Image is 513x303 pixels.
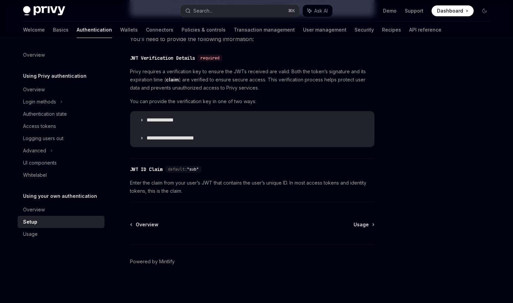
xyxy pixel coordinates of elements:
[130,166,163,173] div: JWT ID Claim
[130,55,195,61] div: JWT Verification Details
[18,228,104,240] a: Usage
[136,221,158,228] span: Overview
[18,108,104,120] a: Authentication state
[437,7,463,14] span: Dashboard
[409,22,441,38] a: API reference
[23,22,45,38] a: Welcome
[166,77,179,83] a: claim
[314,7,328,14] span: Ask AI
[23,72,87,80] h5: Using Privy authentication
[383,7,397,14] a: Demo
[382,22,401,38] a: Recipes
[23,110,67,118] div: Authentication state
[18,120,104,132] a: Access tokens
[354,221,369,228] span: Usage
[130,34,375,44] span: You’ll need to provide the following information:
[23,159,57,167] div: UI components
[432,5,474,16] a: Dashboard
[18,216,104,228] a: Setup
[234,22,295,38] a: Transaction management
[198,55,222,61] div: required
[168,167,187,172] span: default:
[130,179,375,195] span: Enter the claim from your user’s JWT that contains the user’s unique ID. In most access tokens an...
[130,258,175,265] a: Powered by Mintlify
[355,22,374,38] a: Security
[18,169,104,181] a: Whitelabel
[120,22,138,38] a: Wallets
[23,171,47,179] div: Whitelabel
[303,5,332,17] button: Ask AI
[354,221,374,228] a: Usage
[23,86,45,94] div: Overview
[23,230,38,238] div: Usage
[23,192,97,200] h5: Using your own authentication
[23,147,46,155] div: Advanced
[131,221,158,228] a: Overview
[180,5,299,17] button: Search...⌘K
[18,157,104,169] a: UI components
[405,7,423,14] a: Support
[130,68,375,92] span: Privy requires a verification key to ensure the JWTs received are valid. Both the token’s signatu...
[23,6,65,16] img: dark logo
[23,98,56,106] div: Login methods
[187,167,199,172] span: "sub"
[77,22,112,38] a: Authentication
[18,132,104,145] a: Logging users out
[303,22,346,38] a: User management
[53,22,69,38] a: Basics
[23,122,56,130] div: Access tokens
[182,22,226,38] a: Policies & controls
[23,51,45,59] div: Overview
[23,218,37,226] div: Setup
[288,8,295,14] span: ⌘ K
[146,22,173,38] a: Connectors
[18,83,104,96] a: Overview
[23,134,63,143] div: Logging users out
[130,97,375,106] span: You can provide the verification key in one of two ways:
[18,204,104,216] a: Overview
[23,206,45,214] div: Overview
[479,5,490,16] button: Toggle dark mode
[18,49,104,61] a: Overview
[193,7,212,15] div: Search...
